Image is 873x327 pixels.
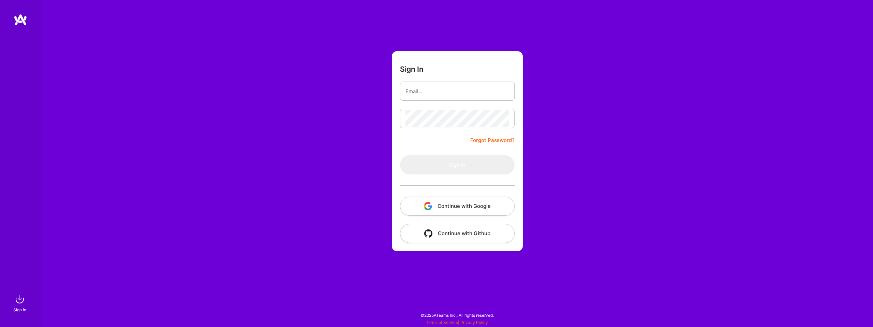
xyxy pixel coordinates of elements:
[41,307,873,324] div: © 2025 ATeams Inc., All rights reserved.
[400,65,424,73] h3: Sign In
[424,202,432,210] img: icon
[470,136,515,144] a: Forgot Password?
[14,293,27,313] a: sign inSign In
[405,83,509,100] input: Email...
[14,14,27,26] img: logo
[13,293,27,306] img: sign in
[424,229,432,238] img: icon
[400,197,515,216] button: Continue with Google
[460,320,488,325] a: Privacy Policy
[426,320,488,325] span: |
[400,155,515,174] button: Sign In
[13,306,26,313] div: Sign In
[426,320,458,325] a: Terms of Service
[400,224,515,243] button: Continue with Github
